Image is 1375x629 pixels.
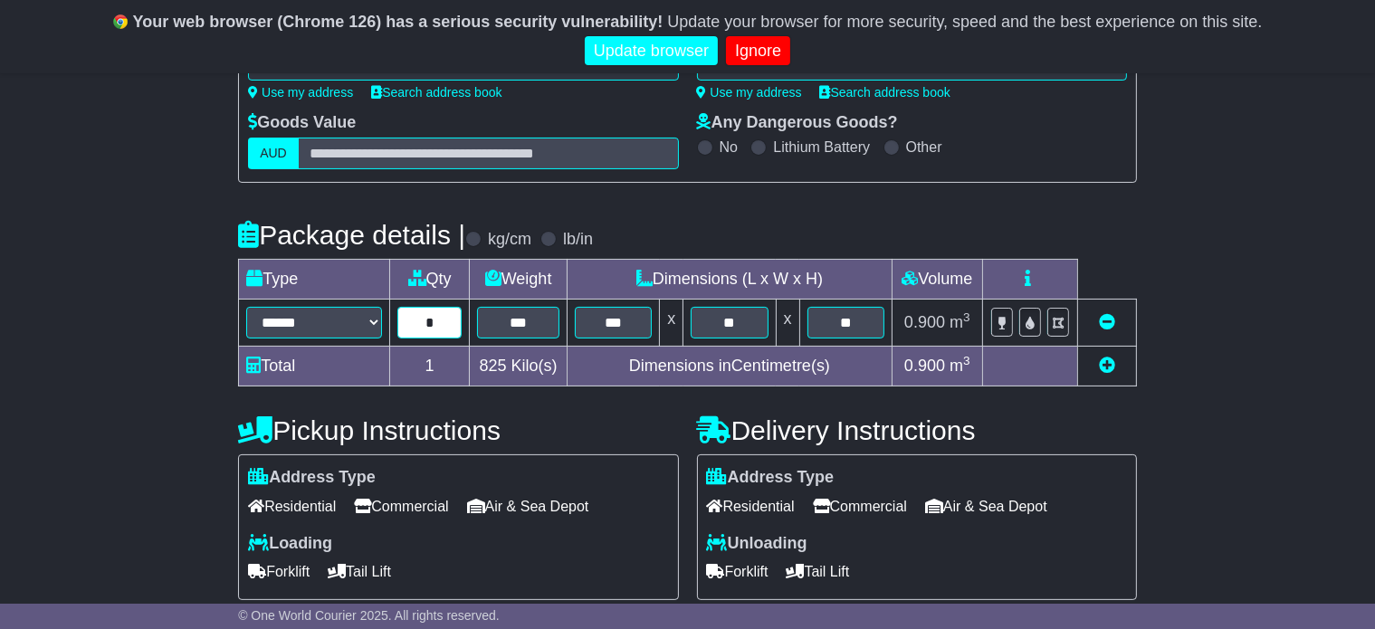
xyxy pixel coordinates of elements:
h4: Pickup Instructions [238,415,678,445]
a: Use my address [248,85,353,100]
a: Use my address [697,85,802,100]
a: Remove this item [1099,313,1115,331]
span: Commercial [354,492,448,520]
label: No [720,138,738,156]
span: m [950,357,970,375]
label: Unloading [707,534,807,554]
label: AUD [248,138,299,169]
td: Dimensions (L x W x H) [568,260,893,300]
span: 0.900 [904,357,945,375]
label: Lithium Battery [773,138,870,156]
a: Add new item [1099,357,1115,375]
h4: Delivery Instructions [697,415,1137,445]
span: Air & Sea Depot [925,492,1047,520]
td: x [776,300,799,347]
a: Update browser [585,36,718,66]
span: © One World Courier 2025. All rights reserved. [238,608,500,623]
a: Search address book [371,85,501,100]
td: 1 [390,347,470,386]
td: Qty [390,260,470,300]
span: Forklift [707,558,769,586]
label: Any Dangerous Goods? [697,113,898,133]
h4: Package details | [238,220,465,250]
span: 0.900 [904,313,945,331]
a: Search address book [820,85,950,100]
td: Volume [892,260,982,300]
td: Dimensions in Centimetre(s) [568,347,893,386]
a: Ignore [726,36,790,66]
span: 825 [480,357,507,375]
b: Your web browser (Chrome 126) has a serious security vulnerability! [133,13,664,31]
label: kg/cm [488,230,531,250]
label: Address Type [248,468,376,488]
span: Update your browser for more security, speed and the best experience on this site. [667,13,1262,31]
label: lb/in [563,230,593,250]
span: Tail Lift [328,558,391,586]
td: Weight [470,260,568,300]
td: Total [239,347,390,386]
sup: 3 [963,354,970,367]
span: Air & Sea Depot [467,492,589,520]
span: Residential [248,492,336,520]
td: x [660,300,683,347]
label: Goods Value [248,113,356,133]
span: Tail Lift [787,558,850,586]
label: Address Type [707,468,835,488]
td: Kilo(s) [470,347,568,386]
td: Type [239,260,390,300]
span: Forklift [248,558,310,586]
label: Other [906,138,942,156]
label: Loading [248,534,332,554]
span: m [950,313,970,331]
sup: 3 [963,310,970,324]
span: Commercial [813,492,907,520]
span: Residential [707,492,795,520]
